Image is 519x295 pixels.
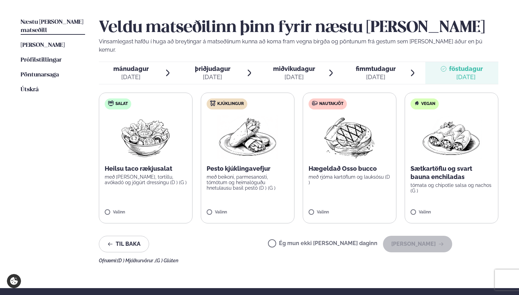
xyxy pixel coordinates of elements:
p: með rjóma kartöflum og lauksósu (D ) [309,174,391,185]
img: Wraps.png [217,115,278,159]
p: Sætkartöflu og svart bauna enchiladas [411,165,492,181]
p: með beikoni, parmesanosti, tómötum og heimalöguðu hnetulausu basil pestó (D ) (G ) [207,174,289,191]
a: Næstu [PERSON_NAME] matseðill [21,18,85,35]
a: Útskrá [21,86,39,94]
a: Cookie settings [7,274,21,288]
p: Heilsu taco rækjusalat [105,165,187,173]
p: með [PERSON_NAME], tortillu, avókadó og jógúrt dressingu (D ) (G ) [105,174,187,185]
button: [PERSON_NAME] [383,236,452,252]
span: Vegan [421,101,435,107]
span: (G ) Glúten [155,258,178,263]
span: Nautakjöt [319,101,343,107]
a: [PERSON_NAME] [21,41,65,50]
a: Pöntunarsaga [21,71,59,79]
span: Kjúklingur [217,101,244,107]
p: Pesto kjúklingavefjur [207,165,289,173]
h2: Veldu matseðilinn þinn fyrir næstu [PERSON_NAME] [99,18,498,38]
div: [DATE] [195,73,230,81]
img: Beef-Meat.png [319,115,380,159]
div: [DATE] [449,73,483,81]
p: Vinsamlegast hafðu í huga að breytingar á matseðlinum kunna að koma fram vegna birgða og pöntunum... [99,38,498,54]
img: salad.svg [108,101,114,106]
a: Prófílstillingar [21,56,62,64]
div: [DATE] [356,73,396,81]
div: [DATE] [273,73,315,81]
span: Prófílstillingar [21,57,62,63]
img: Enchilada.png [421,115,482,159]
span: [PERSON_NAME] [21,42,65,48]
img: chicken.svg [210,101,216,106]
div: [DATE] [113,73,149,81]
button: Til baka [99,236,149,252]
span: fimmtudagur [356,65,396,72]
span: mánudagur [113,65,149,72]
span: þriðjudagur [195,65,230,72]
img: beef.svg [312,101,318,106]
img: Vegan.svg [414,101,419,106]
span: Salat [115,101,128,107]
p: tómata og chipotle salsa og nachos (G ) [411,182,492,193]
div: Ofnæmi: [99,258,498,263]
span: Útskrá [21,87,39,93]
span: miðvikudagur [273,65,315,72]
img: Salad.png [115,115,176,159]
span: (D ) Mjólkurvörur , [117,258,155,263]
span: föstudagur [449,65,483,72]
p: Hægeldað Osso bucco [309,165,391,173]
span: Næstu [PERSON_NAME] matseðill [21,19,83,33]
span: Pöntunarsaga [21,72,59,78]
